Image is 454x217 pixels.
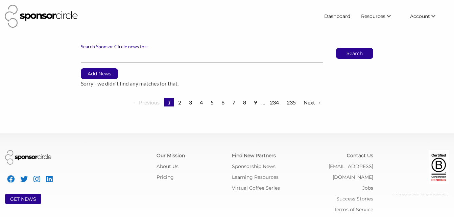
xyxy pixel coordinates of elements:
[157,174,174,180] a: Pricing
[81,98,373,106] div: Pagination
[362,185,373,191] a: Jobs
[347,152,373,159] a: Contact Us
[283,98,299,106] a: Page 235
[336,48,373,59] button: Search
[218,98,228,106] a: Page 6
[175,98,185,106] a: Page 2
[405,10,449,22] li: Account
[429,150,449,184] img: Certified Corporation Pending Logo
[361,13,385,19] span: Resources
[81,69,118,79] p: Add News
[232,174,279,180] a: Learning Resources
[5,150,51,165] img: Sponsor Circle Logo
[5,5,78,28] img: Sponsor Circle Logo
[10,196,36,202] a: GET NEWS
[240,98,249,106] a: Page 8
[410,13,430,19] span: Account
[232,185,280,191] a: Virtual Coffee Series
[229,98,239,106] a: Page 7
[250,98,260,106] a: Page 9
[232,152,276,159] a: Find New Partners
[266,98,282,106] a: Page 234
[319,10,356,22] a: Dashboard
[81,79,373,88] p: Sorry - we didn't find any matches for that.
[356,10,405,22] li: Resources
[157,152,185,159] a: Our Mission
[157,163,178,169] a: About Us
[383,189,449,200] div: © 2025 Sponsor Circle - All Rights Reserved
[336,48,373,58] p: Search
[444,193,449,196] span: C: U:
[336,196,373,202] a: Success Stories
[300,98,325,106] a: Next →
[186,98,195,106] a: Page 3
[129,98,163,106] span: ← Previous
[207,98,217,106] a: Page 5
[196,98,206,106] a: Page 4
[232,163,276,169] a: Sponsorship News
[261,99,265,105] span: …
[334,207,373,213] a: Terms of Service
[329,163,373,180] a: [EMAIL_ADDRESS][DOMAIN_NAME]
[164,98,174,106] em: Page 1
[81,68,118,79] a: Add News
[81,44,373,50] label: Search Sponsor Circle news for:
